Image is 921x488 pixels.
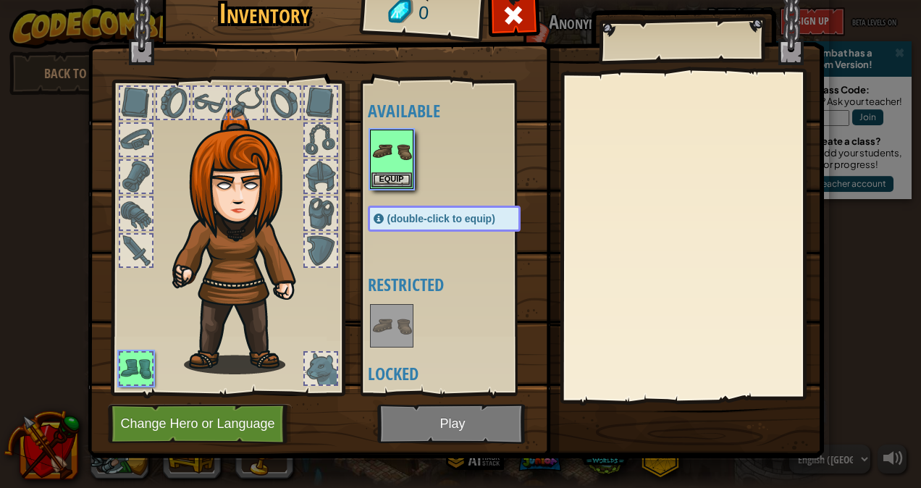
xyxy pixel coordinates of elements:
button: Equip [371,172,412,188]
img: hair_f2.png [166,108,321,374]
span: (double-click to equip) [387,213,495,224]
button: Change Hero or Language [108,404,292,444]
img: portrait.png [371,306,412,346]
img: portrait.png [371,131,412,172]
h4: Available [368,101,550,120]
h4: Restricted [368,275,550,294]
h4: Locked [368,364,550,383]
